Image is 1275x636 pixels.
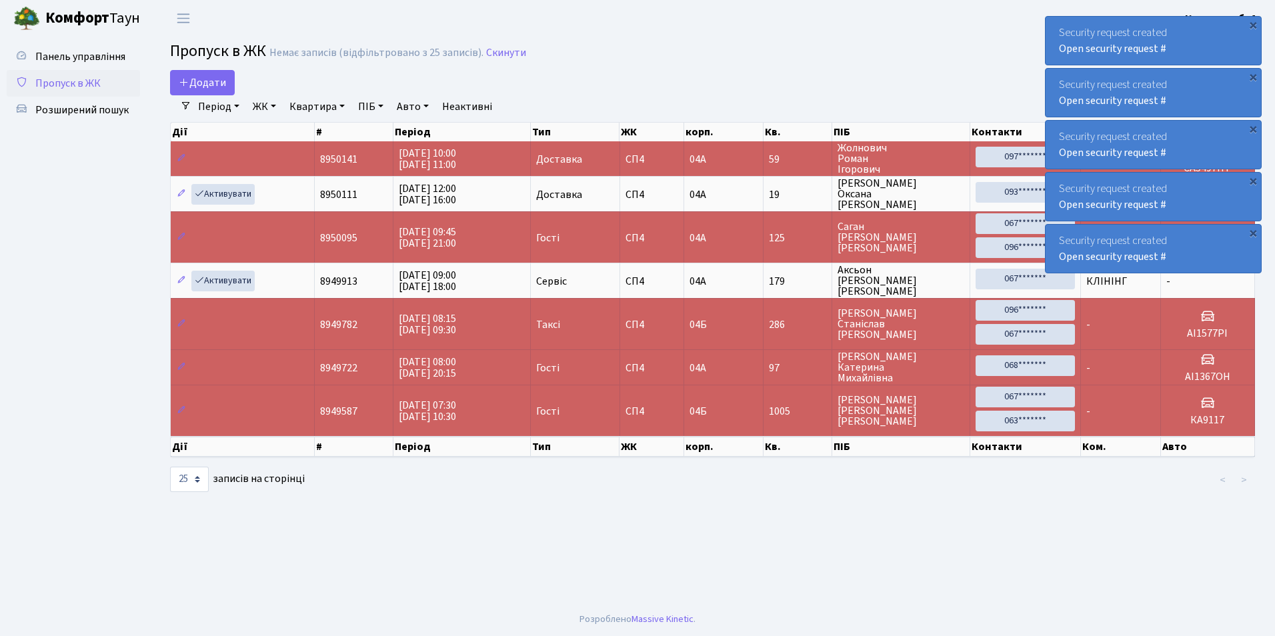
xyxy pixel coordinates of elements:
span: [DATE] 12:00 [DATE] 16:00 [399,181,456,207]
span: [PERSON_NAME] Станіслав [PERSON_NAME] [838,308,964,340]
span: Сервіс [536,276,567,287]
div: × [1246,122,1260,135]
div: Security request created [1046,225,1261,273]
a: Massive Kinetic [631,612,694,626]
span: [DATE] 10:00 [DATE] 11:00 [399,146,456,172]
span: 04А [690,187,706,202]
span: 179 [769,276,826,287]
span: СП4 [625,406,678,417]
th: ЖК [619,123,684,141]
span: 286 [769,319,826,330]
b: Комфорт [45,7,109,29]
a: Open security request # [1059,41,1166,56]
span: СП4 [625,189,678,200]
span: 8950095 [320,231,357,245]
a: Активувати [191,271,255,291]
span: Таксі [536,319,560,330]
span: 1005 [769,406,826,417]
span: 04А [690,361,706,375]
span: 8949782 [320,317,357,332]
span: Доставка [536,154,582,165]
div: Немає записів (відфільтровано з 25 записів). [269,47,483,59]
span: [DATE] 08:15 [DATE] 09:30 [399,311,456,337]
th: Кв. [764,123,832,141]
span: Пропуск в ЖК [35,76,101,91]
th: Ком. [1081,437,1161,457]
span: [DATE] 09:45 [DATE] 21:00 [399,225,456,251]
th: корп. [684,123,764,141]
span: Жолнович Роман Ігорович [838,143,964,175]
th: ПІБ [832,123,970,141]
span: 19 [769,189,826,200]
span: - [1086,317,1090,332]
button: Переключити навігацію [167,7,200,29]
div: × [1246,174,1260,187]
span: СП4 [625,363,678,373]
span: 04Б [690,317,707,332]
div: × [1246,18,1260,31]
h5: АІ1577РІ [1166,327,1249,340]
span: Панель управління [35,49,125,64]
span: Саган [PERSON_NAME] [PERSON_NAME] [838,221,964,253]
a: Квартира [284,95,350,118]
div: × [1246,226,1260,239]
a: Період [193,95,245,118]
h5: АІ1367ОН [1166,371,1249,383]
th: Контакти [970,123,1081,141]
a: ПІБ [353,95,389,118]
a: Розширений пошук [7,97,140,123]
div: Security request created [1046,173,1261,221]
th: корп. [684,437,764,457]
th: Дії [171,437,315,457]
span: Гості [536,233,559,243]
span: 8950141 [320,152,357,167]
img: logo.png [13,5,40,32]
span: Гості [536,406,559,417]
span: - [1166,274,1170,289]
a: Open security request # [1059,93,1166,108]
span: [PERSON_NAME] Катерина Михайлівна [838,351,964,383]
span: 8949587 [320,404,357,419]
a: ЖК [247,95,281,118]
span: 04А [690,231,706,245]
th: Період [393,437,531,457]
th: Дії [171,123,315,141]
label: записів на сторінці [170,467,305,492]
span: 04А [690,152,706,167]
div: Security request created [1046,121,1261,169]
span: [DATE] 09:00 [DATE] 18:00 [399,268,456,294]
div: Security request created [1046,69,1261,117]
th: Кв. [764,437,832,457]
span: 97 [769,363,826,373]
span: [DATE] 08:00 [DATE] 20:15 [399,355,456,381]
a: Активувати [191,184,255,205]
a: Неактивні [437,95,497,118]
span: 04А [690,274,706,289]
span: - [1086,404,1090,419]
div: × [1246,70,1260,83]
a: Open security request # [1059,249,1166,264]
span: СП4 [625,233,678,243]
span: СП4 [625,276,678,287]
th: Контакти [970,437,1081,457]
span: 8949722 [320,361,357,375]
span: 8950111 [320,187,357,202]
span: Аксьон [PERSON_NAME] [PERSON_NAME] [838,265,964,297]
a: Авто [391,95,434,118]
a: Скинути [486,47,526,59]
span: Гості [536,363,559,373]
span: 04Б [690,404,707,419]
th: ПІБ [832,437,970,457]
span: 59 [769,154,826,165]
span: [PERSON_NAME] [PERSON_NAME] [PERSON_NAME] [838,395,964,427]
th: # [315,123,393,141]
span: СП4 [625,319,678,330]
span: - [1086,361,1090,375]
th: ЖК [619,437,684,457]
a: Open security request # [1059,197,1166,212]
span: КЛІНІНГ [1086,274,1127,289]
span: [DATE] 07:30 [DATE] 10:30 [399,398,456,424]
span: Пропуск в ЖК [170,39,266,63]
h5: КА9117 [1166,414,1249,427]
span: Розширений пошук [35,103,129,117]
